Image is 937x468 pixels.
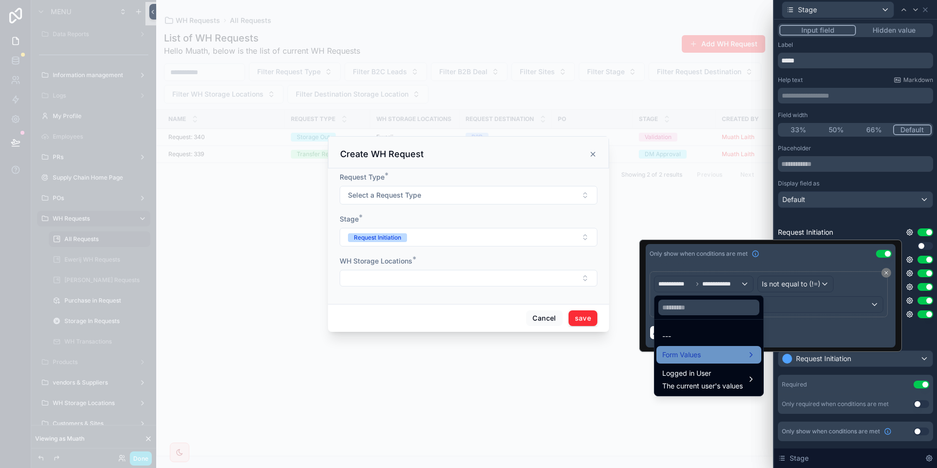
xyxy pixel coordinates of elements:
a: Markdown [894,76,933,84]
button: Select Button [340,270,597,286]
button: Default [893,124,932,135]
label: Placeholder [778,144,811,152]
span: Request Type [340,173,385,181]
button: Input field [779,25,856,36]
div: Required [782,381,807,388]
button: Cancel [526,310,562,326]
span: The current user's values [662,381,743,391]
label: Display field as [778,180,819,187]
span: Logged in User [662,367,743,379]
span: Form Values [662,349,701,361]
button: save [569,310,597,326]
label: Label [778,41,793,49]
span: Only show when conditions are met [782,427,880,435]
span: Request Initiation [778,227,833,237]
div: Request Initiation [354,233,401,242]
span: Default [782,195,805,204]
span: Stage [790,453,809,463]
button: Stage [782,1,894,18]
label: Help text [778,76,803,84]
span: Request Initiation [796,354,851,364]
span: Select a Request Type [348,190,421,200]
button: Request Initiation [778,350,933,367]
button: Select Button [340,228,597,246]
span: --- [662,330,671,342]
button: 66% [855,124,893,135]
div: scrollable content [778,88,933,103]
span: Stage [798,5,817,15]
button: Default [778,191,933,208]
span: WH Storage Locations [340,257,412,265]
label: Field width [778,111,808,119]
h3: Create WH Request [340,148,424,160]
button: Hidden value [856,25,932,36]
button: Select Button [340,186,597,204]
span: Markdown [903,76,933,84]
button: 33% [779,124,817,135]
div: Only required when conditions are met [782,400,889,408]
button: 50% [817,124,856,135]
span: Stage [340,215,359,223]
